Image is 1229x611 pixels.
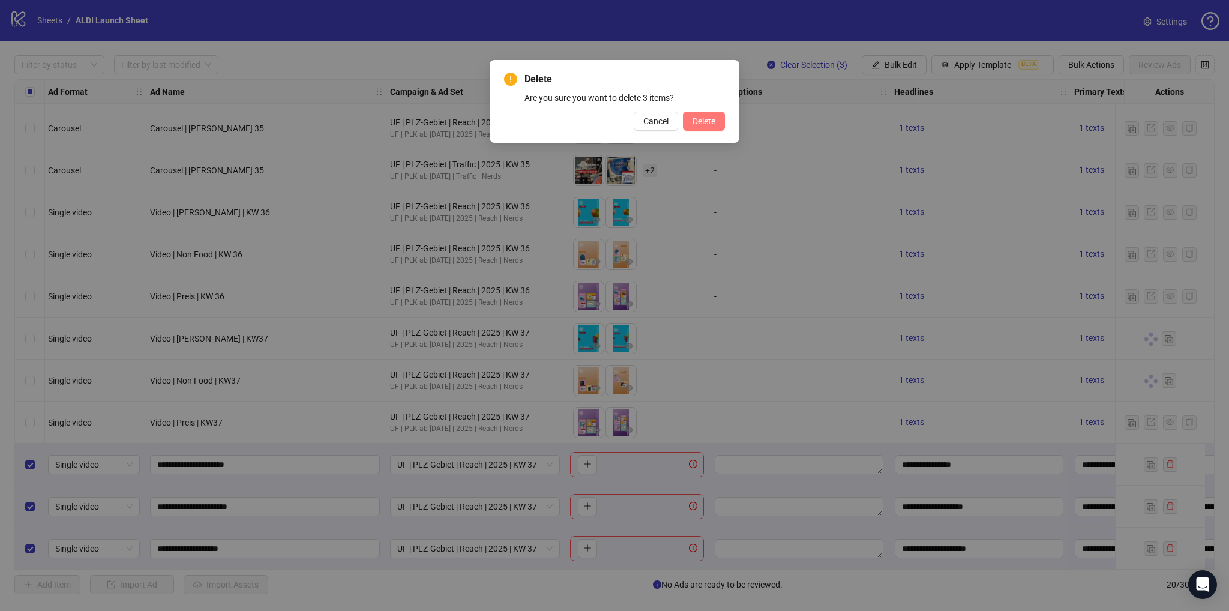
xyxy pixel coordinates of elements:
button: Delete [683,112,725,131]
div: Open Intercom Messenger [1188,570,1217,599]
span: exclamation-circle [504,73,517,86]
span: Cancel [643,116,669,126]
span: Delete [693,116,715,126]
button: Cancel [634,112,678,131]
div: Are you sure you want to delete 3 items? [524,91,725,104]
span: Delete [524,72,725,86]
